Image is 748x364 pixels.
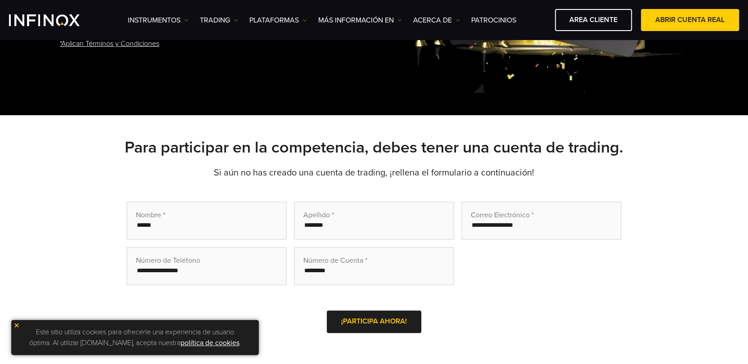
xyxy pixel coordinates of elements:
[471,15,516,26] a: Patrocinios
[9,14,101,26] a: INFINOX Logo
[16,324,254,351] p: Este sitio utiliza cookies para ofrecerle una experiencia de usuario óptima. Al utilizar [DOMAIN_...
[59,33,160,55] a: *Aplican Términos y Condiciones
[200,15,238,26] a: TRADING
[341,317,407,326] span: ¡PARTICIPA AHORA!
[318,15,402,26] a: Más información en
[14,322,20,328] img: yellow close icon
[413,15,460,26] a: ACERCA DE
[641,9,739,31] a: ABRIR CUENTA REAL
[59,166,689,179] p: Si aún no has creado una cuenta de trading, ¡rellena el formulario a continuación!
[555,9,632,31] a: AREA CLIENTE
[180,338,239,347] a: política de cookies
[327,310,421,333] button: ¡PARTICIPA AHORA!
[249,15,307,26] a: PLATAFORMAS
[128,15,189,26] a: Instrumentos
[125,138,623,157] strong: Para participar en la competencia, debes tener una cuenta de trading.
